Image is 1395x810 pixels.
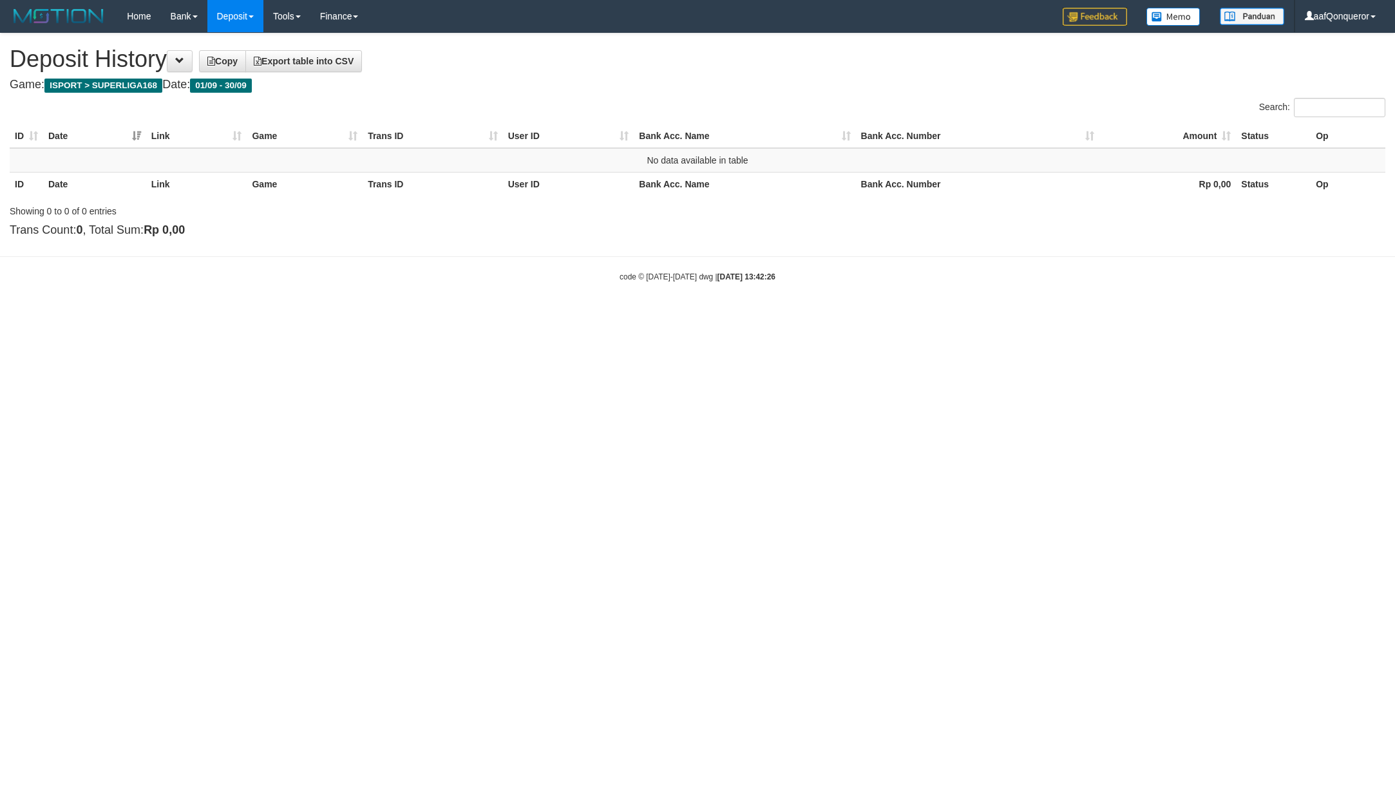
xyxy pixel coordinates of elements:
[44,79,162,93] span: ISPORT > SUPERLIGA168
[503,172,634,196] th: User ID
[856,172,1099,196] th: Bank Acc. Number
[10,79,1385,91] h4: Game: Date:
[1199,179,1231,189] strong: Rp 0,00
[1063,8,1127,26] img: Feedback.jpg
[146,124,247,148] th: Link: activate to sort column ascending
[634,124,855,148] th: Bank Acc. Name: activate to sort column ascending
[10,224,1385,237] h4: Trans Count: , Total Sum:
[503,124,634,148] th: User ID: activate to sort column ascending
[10,200,572,218] div: Showing 0 to 0 of 0 entries
[10,46,1385,72] h1: Deposit History
[1099,124,1237,148] th: Amount: activate to sort column ascending
[1311,124,1385,148] th: Op
[43,124,146,148] th: Date: activate to sort column ascending
[856,124,1099,148] th: Bank Acc. Number: activate to sort column ascending
[245,50,362,72] a: Export table into CSV
[1220,8,1284,25] img: panduan.png
[207,56,238,66] span: Copy
[144,223,185,236] strong: Rp 0,00
[620,272,775,281] small: code © [DATE]-[DATE] dwg |
[10,124,43,148] th: ID: activate to sort column ascending
[76,223,82,236] strong: 0
[1311,172,1385,196] th: Op
[363,172,503,196] th: Trans ID
[1236,172,1311,196] th: Status
[199,50,246,72] a: Copy
[146,172,247,196] th: Link
[190,79,252,93] span: 01/09 - 30/09
[254,56,354,66] span: Export table into CSV
[247,172,363,196] th: Game
[1294,98,1385,117] input: Search:
[634,172,855,196] th: Bank Acc. Name
[247,124,363,148] th: Game: activate to sort column ascending
[10,172,43,196] th: ID
[363,124,503,148] th: Trans ID: activate to sort column ascending
[1236,124,1311,148] th: Status
[10,148,1385,173] td: No data available in table
[43,172,146,196] th: Date
[717,272,775,281] strong: [DATE] 13:42:26
[1259,98,1385,117] label: Search:
[1146,8,1200,26] img: Button%20Memo.svg
[10,6,108,26] img: MOTION_logo.png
